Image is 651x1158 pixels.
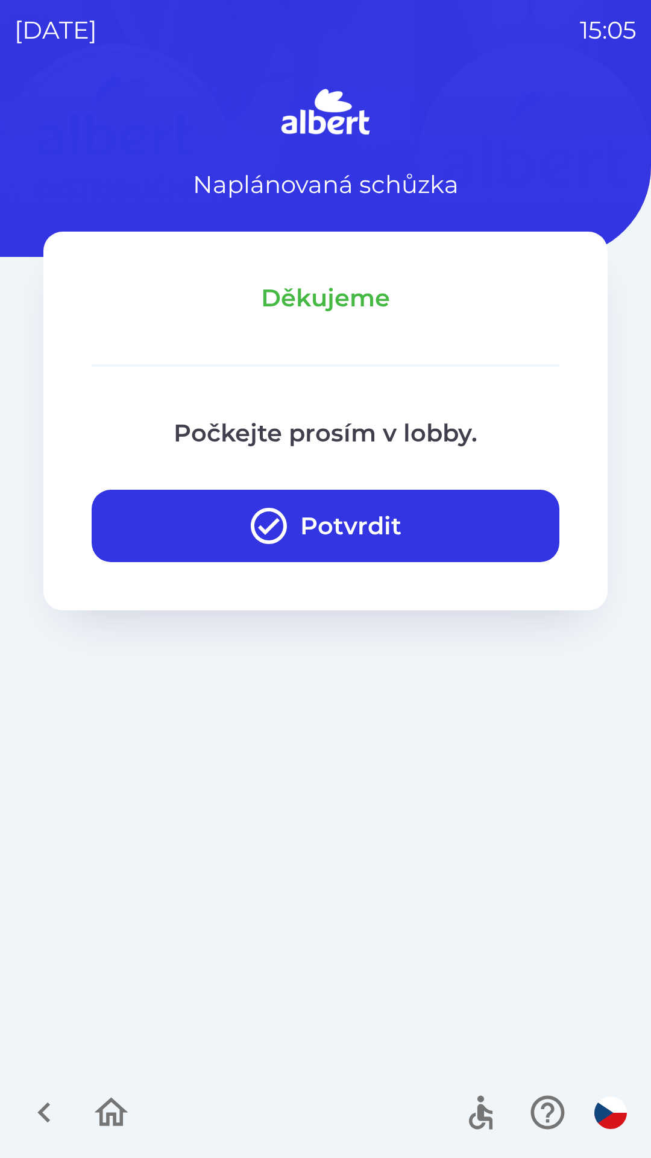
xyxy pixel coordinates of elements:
[43,84,608,142] img: Logo
[193,166,459,203] p: Naplánovaná schůzka
[92,280,559,316] p: Děkujeme
[92,415,559,451] p: Počkejte prosím v lobby.
[594,1096,627,1129] img: cs flag
[580,12,637,48] p: 15:05
[14,12,97,48] p: [DATE]
[92,490,559,562] button: Potvrdit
